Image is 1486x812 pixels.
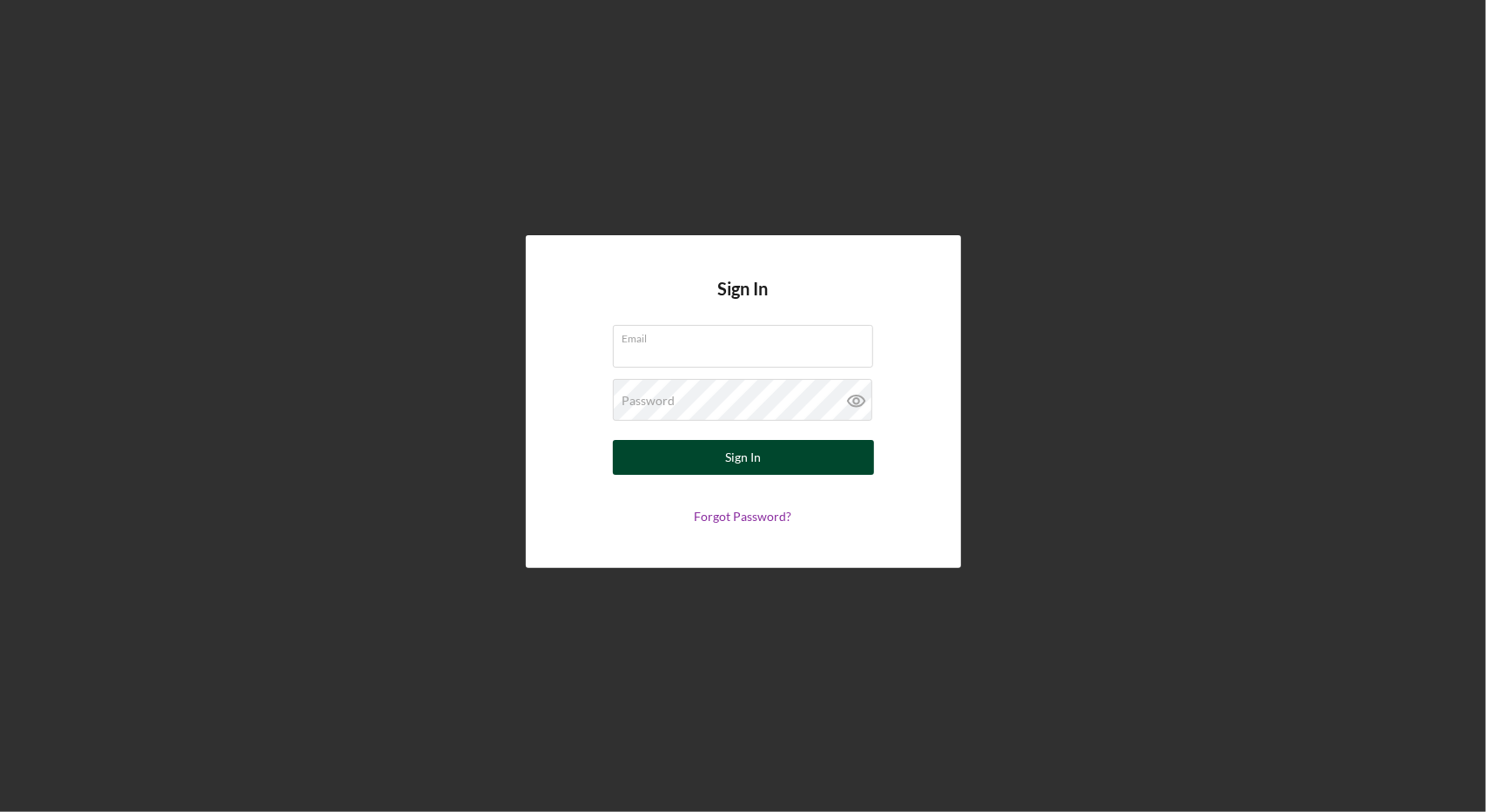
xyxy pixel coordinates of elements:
label: Email [622,326,873,345]
h4: Sign In [718,279,769,325]
label: Password [622,394,676,408]
button: Sign In [613,440,874,475]
a: Forgot Password? [695,509,792,524]
div: Sign In [725,440,761,475]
